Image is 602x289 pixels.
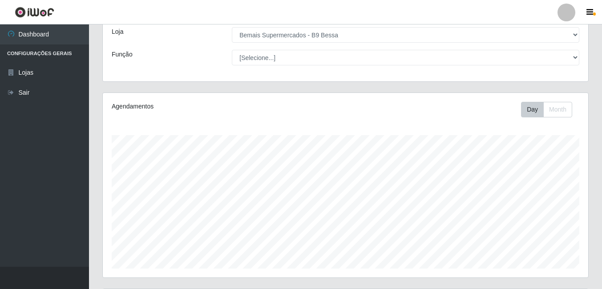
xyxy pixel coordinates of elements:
[521,102,544,117] button: Day
[112,102,299,111] div: Agendamentos
[543,102,572,117] button: Month
[15,7,54,18] img: CoreUI Logo
[112,27,123,36] label: Loja
[112,50,133,59] label: Função
[521,102,572,117] div: First group
[521,102,579,117] div: Toolbar with button groups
